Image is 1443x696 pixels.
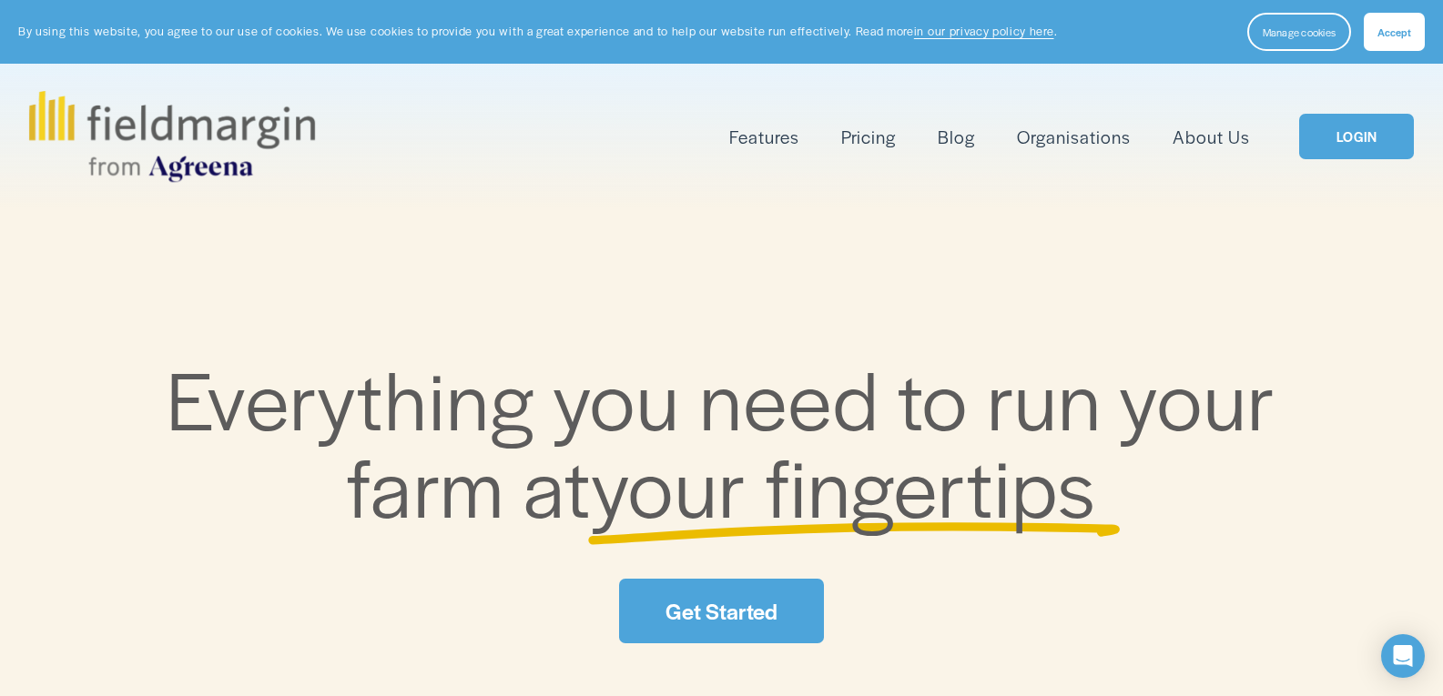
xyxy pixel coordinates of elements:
[1247,13,1351,51] button: Manage cookies
[1364,13,1425,51] button: Accept
[729,124,799,150] span: Features
[938,122,975,152] a: Blog
[729,122,799,152] a: folder dropdown
[619,579,823,643] a: Get Started
[29,91,315,182] img: fieldmargin.com
[18,23,1057,40] p: By using this website, you agree to our use of cookies. We use cookies to provide you with a grea...
[1377,25,1411,39] span: Accept
[1299,114,1414,160] a: LOGIN
[914,23,1054,39] a: in our privacy policy here
[591,428,1096,541] span: your fingertips
[1017,122,1131,152] a: Organisations
[1263,25,1336,39] span: Manage cookies
[1173,122,1250,152] a: About Us
[1381,634,1425,678] div: Open Intercom Messenger
[841,122,896,152] a: Pricing
[167,340,1295,541] span: Everything you need to run your farm at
